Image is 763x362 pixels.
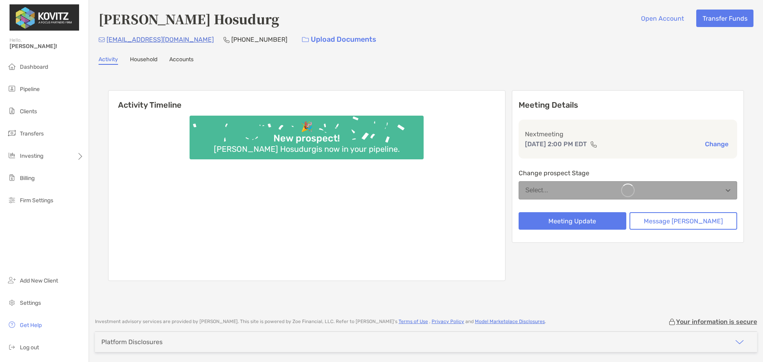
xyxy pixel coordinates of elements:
[95,319,546,325] p: Investment advisory services are provided by [PERSON_NAME] . This site is powered by Zoe Financia...
[590,141,597,147] img: communication type
[108,91,505,110] h6: Activity Timeline
[20,108,37,115] span: Clients
[20,197,53,204] span: Firm Settings
[399,319,428,324] a: Terms of Use
[735,337,744,347] img: icon arrow
[7,342,17,352] img: logout icon
[101,338,163,346] div: Platform Disclosures
[7,128,17,138] img: transfers icon
[7,195,17,205] img: firm-settings icon
[525,139,587,149] p: [DATE] 2:00 PM EDT
[525,129,731,139] p: Next meeting
[432,319,464,324] a: Privacy Policy
[7,106,17,116] img: clients icon
[7,320,17,329] img: get-help icon
[676,318,757,325] p: Your information is secure
[20,322,42,329] span: Get Help
[519,212,626,230] button: Meeting Update
[20,64,48,70] span: Dashboard
[130,56,157,65] a: Household
[7,62,17,71] img: dashboard icon
[7,151,17,160] img: investing icon
[298,121,316,133] div: 🎉
[696,10,753,27] button: Transfer Funds
[475,319,545,324] a: Model Marketplace Disclosures
[20,130,44,137] span: Transfers
[20,153,43,159] span: Investing
[297,31,381,48] a: Upload Documents
[107,35,214,45] p: [EMAIL_ADDRESS][DOMAIN_NAME]
[20,277,58,284] span: Add New Client
[10,3,79,32] img: Zoe Logo
[231,35,287,45] p: [PHONE_NUMBER]
[270,133,343,144] div: New prospect!
[223,37,230,43] img: Phone Icon
[7,275,17,285] img: add_new_client icon
[7,298,17,307] img: settings icon
[169,56,194,65] a: Accounts
[703,140,731,148] button: Change
[7,84,17,93] img: pipeline icon
[99,10,279,28] h4: [PERSON_NAME] Hosudurg
[99,56,118,65] a: Activity
[7,173,17,182] img: billing icon
[519,100,737,110] p: Meeting Details
[20,344,39,351] span: Log out
[20,86,40,93] span: Pipeline
[519,168,737,178] p: Change prospect Stage
[20,300,41,306] span: Settings
[99,37,105,42] img: Email Icon
[302,37,309,43] img: button icon
[211,144,403,154] div: [PERSON_NAME] Hosudurg is now in your pipeline.
[629,212,737,230] button: Message [PERSON_NAME]
[20,175,35,182] span: Billing
[10,43,84,50] span: [PERSON_NAME]!
[635,10,690,27] button: Open Account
